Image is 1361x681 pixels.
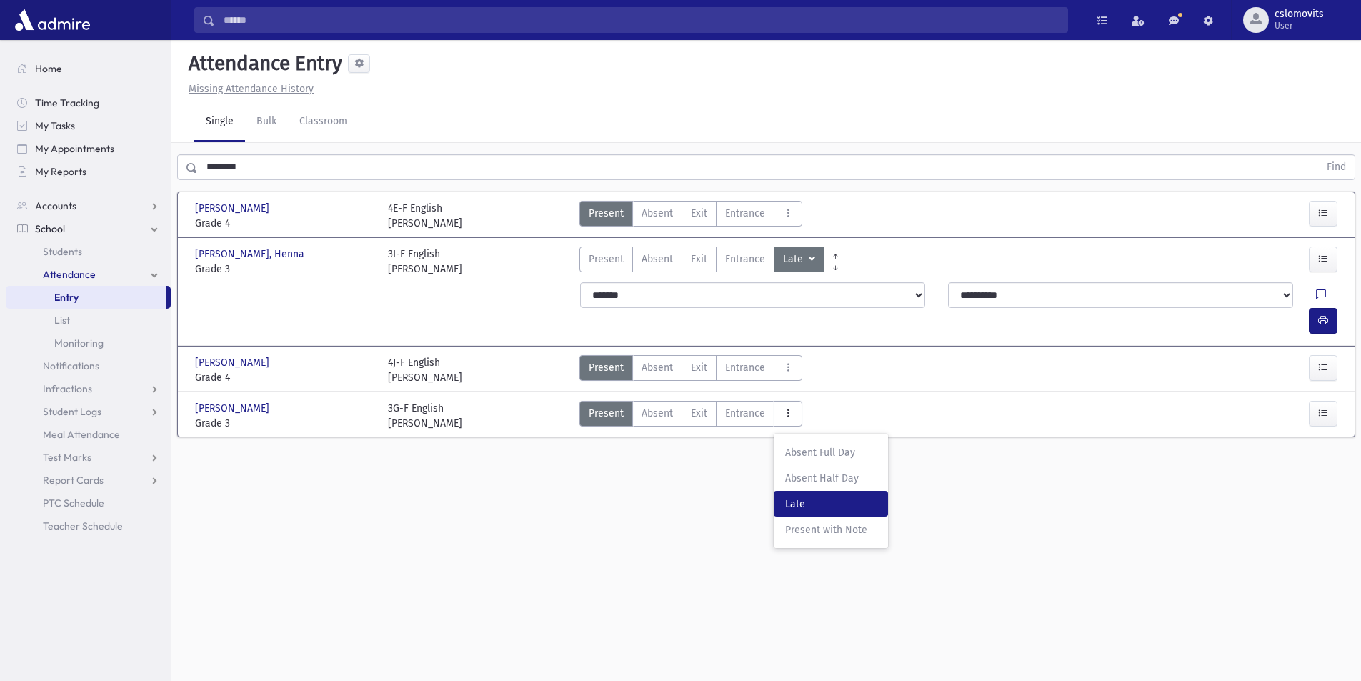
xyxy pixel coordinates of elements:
span: Present [589,360,624,375]
button: Late [774,247,824,272]
span: Present [589,406,624,421]
span: Exit [691,360,707,375]
a: Attendance [6,263,171,286]
a: Missing Attendance History [183,83,314,95]
span: Test Marks [43,451,91,464]
a: Classroom [288,102,359,142]
a: My Appointments [6,137,171,160]
a: Report Cards [6,469,171,492]
span: Exit [691,252,707,267]
a: Accounts [6,194,171,217]
span: My Tasks [35,119,75,132]
span: cslomovits [1275,9,1324,20]
a: Entry [6,286,166,309]
span: Present with Note [785,522,877,537]
span: Entrance [725,360,765,375]
span: User [1275,20,1324,31]
span: Entrance [725,252,765,267]
a: List [6,309,171,332]
a: Single [194,102,245,142]
span: [PERSON_NAME], Henna [195,247,307,262]
span: Attendance [43,268,96,281]
span: Exit [691,406,707,421]
a: Students [6,240,171,263]
a: Meal Attendance [6,423,171,446]
span: Absent Half Day [785,471,877,486]
div: 4J-F English [PERSON_NAME] [388,355,462,385]
div: 3I-F English [PERSON_NAME] [388,247,462,277]
a: Bulk [245,102,288,142]
span: Home [35,62,62,75]
span: Absent Full Day [785,445,877,460]
a: Student Logs [6,400,171,423]
span: Entry [54,291,79,304]
span: Infractions [43,382,92,395]
span: [PERSON_NAME] [195,201,272,216]
div: AttTypes [579,247,824,277]
div: 3G-F English [PERSON_NAME] [388,401,462,431]
div: 4E-F English [PERSON_NAME] [388,201,462,231]
img: AdmirePro [11,6,94,34]
span: [PERSON_NAME] [195,355,272,370]
a: My Tasks [6,114,171,137]
span: Entrance [725,406,765,421]
input: Search [215,7,1067,33]
u: Missing Attendance History [189,83,314,95]
span: Notifications [43,359,99,372]
a: Time Tracking [6,91,171,114]
span: PTC Schedule [43,497,104,509]
span: School [35,222,65,235]
span: Absent [642,406,673,421]
span: Accounts [35,199,76,212]
h5: Attendance Entry [183,51,342,76]
a: Monitoring [6,332,171,354]
span: Late [785,497,877,512]
span: List [54,314,70,327]
span: Grade 3 [195,262,374,277]
span: Student Logs [43,405,101,418]
a: My Reports [6,160,171,183]
span: Grade 4 [195,370,374,385]
span: Meal Attendance [43,428,120,441]
div: AttTypes [579,355,802,385]
a: Infractions [6,377,171,400]
span: Present [589,252,624,267]
a: Teacher Schedule [6,515,171,537]
a: Notifications [6,354,171,377]
span: Students [43,245,82,258]
span: Late [783,252,806,267]
span: Absent [642,360,673,375]
div: AttTypes [579,201,802,231]
span: Exit [691,206,707,221]
span: Absent [642,206,673,221]
a: School [6,217,171,240]
span: Teacher Schedule [43,520,123,532]
button: Find [1318,155,1355,179]
span: Report Cards [43,474,104,487]
a: PTC Schedule [6,492,171,515]
span: Time Tracking [35,96,99,109]
span: Grade 3 [195,416,374,431]
a: Home [6,57,171,80]
span: Entrance [725,206,765,221]
span: My Appointments [35,142,114,155]
span: [PERSON_NAME] [195,401,272,416]
span: Present [589,206,624,221]
span: Monitoring [54,337,104,349]
div: AttTypes [579,401,802,431]
a: Test Marks [6,446,171,469]
span: Grade 4 [195,216,374,231]
span: My Reports [35,165,86,178]
span: Absent [642,252,673,267]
